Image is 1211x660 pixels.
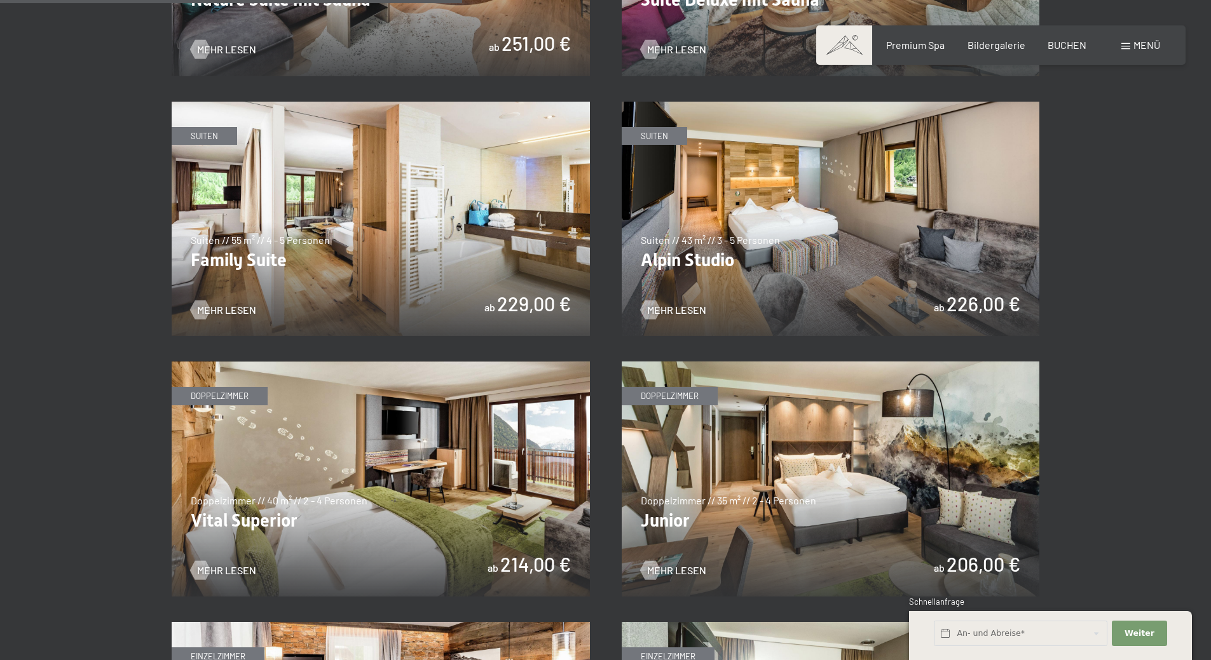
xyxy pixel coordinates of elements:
[909,596,964,607] span: Schnellanfrage
[1048,39,1086,51] a: BUCHEN
[641,563,706,577] a: Mehr Lesen
[622,623,1040,630] a: Single Superior
[1125,628,1154,639] span: Weiter
[968,39,1025,51] a: Bildergalerie
[172,361,590,596] img: Vital Superior
[197,563,256,577] span: Mehr Lesen
[622,102,1040,337] img: Alpin Studio
[647,563,706,577] span: Mehr Lesen
[197,43,256,57] span: Mehr Lesen
[172,102,590,337] img: Family Suite
[647,303,706,317] span: Mehr Lesen
[622,362,1040,370] a: Junior
[191,43,256,57] a: Mehr Lesen
[1133,39,1160,51] span: Menü
[172,623,590,630] a: Single Alpin
[647,43,706,57] span: Mehr Lesen
[1112,621,1167,647] button: Weiter
[641,303,706,317] a: Mehr Lesen
[172,102,590,110] a: Family Suite
[886,39,945,51] a: Premium Spa
[172,362,590,370] a: Vital Superior
[622,102,1040,110] a: Alpin Studio
[191,563,256,577] a: Mehr Lesen
[197,303,256,317] span: Mehr Lesen
[622,361,1040,596] img: Junior
[191,303,256,317] a: Mehr Lesen
[641,43,706,57] a: Mehr Lesen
